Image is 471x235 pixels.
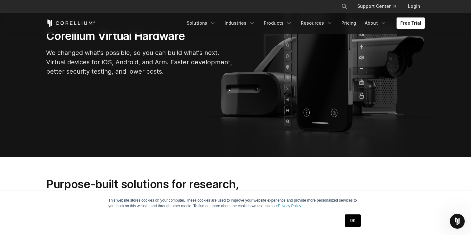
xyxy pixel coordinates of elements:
a: About [361,17,390,29]
a: Products [260,17,296,29]
button: Search [339,1,350,12]
a: Privacy Policy. [278,204,302,208]
a: Support Center [352,1,401,12]
h2: Purpose-built solutions for research, development, and testing. [46,177,259,205]
a: Login [403,1,425,12]
a: Corellium Home [46,19,96,27]
div: Navigation Menu [334,1,425,12]
h1: Corellium Virtual Hardware [46,29,233,43]
a: Pricing [338,17,360,29]
div: Navigation Menu [183,17,425,29]
a: OK [345,214,361,227]
p: We changed what's possible, so you can build what's next. Virtual devices for iOS, Android, and A... [46,48,233,76]
a: Solutions [183,17,220,29]
a: Free Trial [397,17,425,29]
p: This website stores cookies on your computer. These cookies are used to improve your website expe... [108,198,363,209]
a: Resources [297,17,336,29]
iframe: Intercom live chat [450,214,465,229]
a: Industries [221,17,259,29]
